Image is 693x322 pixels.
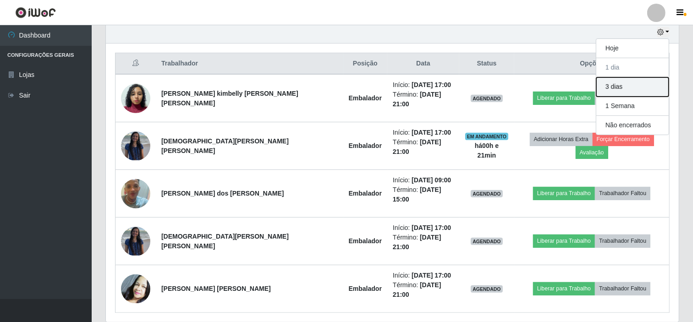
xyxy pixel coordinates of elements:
[412,81,451,88] time: [DATE] 17:00
[595,282,650,295] button: Trabalhador Faltou
[343,53,387,75] th: Posição
[121,227,150,256] img: 1664103372055.jpeg
[161,190,284,197] strong: [PERSON_NAME] dos [PERSON_NAME]
[393,80,454,90] li: Início:
[349,94,382,102] strong: Embalador
[393,280,454,300] li: Término:
[121,131,150,161] img: 1664103372055.jpeg
[156,53,343,75] th: Trabalhador
[533,187,595,200] button: Liberar para Trabalho
[349,190,382,197] strong: Embalador
[593,133,654,146] button: Forçar Encerramento
[465,133,509,140] span: EM ANDAMENTO
[121,168,150,220] img: 1734287030319.jpeg
[471,95,503,102] span: AGENDADO
[412,272,451,279] time: [DATE] 17:00
[533,235,595,247] button: Liberar para Trabalho
[596,77,669,97] button: 3 dias
[412,129,451,136] time: [DATE] 17:00
[514,53,669,75] th: Opções
[576,146,608,159] button: Avaliação
[533,282,595,295] button: Liberar para Trabalho
[596,97,669,116] button: 1 Semana
[471,238,503,245] span: AGENDADO
[471,285,503,293] span: AGENDADO
[595,235,650,247] button: Trabalhador Faltou
[349,142,382,149] strong: Embalador
[533,92,595,104] button: Liberar para Trabalho
[595,187,650,200] button: Trabalhador Faltou
[596,116,669,135] button: Não encerrados
[530,133,593,146] button: Adicionar Horas Extra
[412,224,451,231] time: [DATE] 17:00
[393,175,454,185] li: Início:
[393,137,454,157] li: Término:
[393,185,454,204] li: Término:
[596,39,669,58] button: Hoje
[471,190,503,197] span: AGENDADO
[459,53,514,75] th: Status
[393,128,454,137] li: Início:
[121,274,150,303] img: 1724612024649.jpeg
[161,233,289,250] strong: [DEMOGRAPHIC_DATA][PERSON_NAME] [PERSON_NAME]
[349,237,382,245] strong: Embalador
[349,285,382,292] strong: Embalador
[121,79,150,118] img: 1750441455781.jpeg
[393,271,454,280] li: Início:
[161,285,271,292] strong: [PERSON_NAME] [PERSON_NAME]
[387,53,459,75] th: Data
[15,7,56,18] img: CoreUI Logo
[393,223,454,233] li: Início:
[412,176,451,184] time: [DATE] 09:00
[595,92,650,104] button: Trabalhador Faltou
[161,90,298,107] strong: [PERSON_NAME] kimbelly [PERSON_NAME] [PERSON_NAME]
[393,90,454,109] li: Término:
[161,137,289,154] strong: [DEMOGRAPHIC_DATA][PERSON_NAME] [PERSON_NAME]
[596,58,669,77] button: 1 dia
[393,233,454,252] li: Término:
[475,142,499,159] strong: há 00 h e 21 min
